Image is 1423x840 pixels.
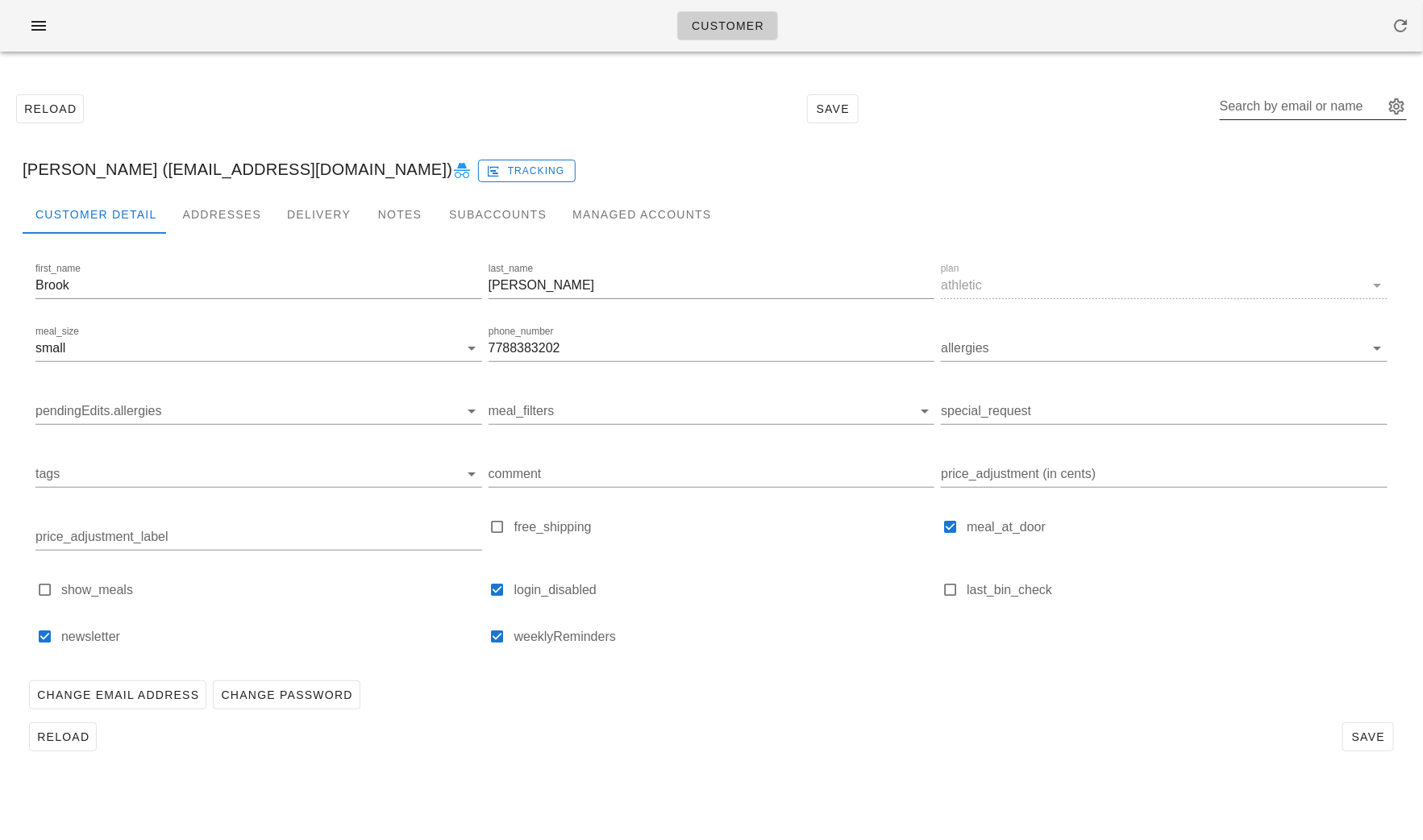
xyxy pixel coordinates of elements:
[677,11,778,40] a: Customer
[169,195,274,234] div: Addresses
[1350,730,1387,743] span: Save
[23,102,77,115] span: Reload
[814,102,851,115] span: Save
[213,680,360,709] button: Change Password
[35,326,79,338] label: meal_size
[35,341,65,356] div: small
[941,272,1388,298] div: planathletic
[967,582,1388,598] label: last_bin_check
[10,143,1413,195] div: [PERSON_NAME] ([EMAIL_ADDRESS][DOMAIN_NAME])
[489,398,935,424] div: meal_filters
[514,519,935,535] label: free_shipping
[489,164,565,178] span: Tracking
[35,461,482,487] div: tags
[364,195,436,234] div: Notes
[35,335,482,361] div: meal_sizesmall
[35,263,81,275] label: first_name
[514,629,935,645] label: weeklyReminders
[23,195,169,234] div: Customer Detail
[36,730,89,743] span: Reload
[941,335,1388,361] div: allergies
[560,195,724,234] div: Managed Accounts
[691,19,764,32] span: Customer
[514,582,935,598] label: login_disabled
[489,326,554,338] label: phone_number
[220,688,352,701] span: Change Password
[35,398,482,424] div: pendingEdits.allergies
[36,688,199,701] span: Change Email Address
[1388,97,1407,116] button: Search by email or name appended action
[478,160,576,182] button: Tracking
[478,156,576,182] a: Tracking
[967,519,1388,535] label: meal_at_door
[489,263,533,275] label: last_name
[16,94,84,123] button: Reload
[61,629,482,645] label: newsletter
[29,680,206,709] button: Change Email Address
[941,263,959,275] label: plan
[436,195,560,234] div: Subaccounts
[274,195,364,234] div: Delivery
[29,722,97,751] button: Reload
[61,582,482,598] label: show_meals
[807,94,859,123] button: Save
[1342,722,1394,751] button: Save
